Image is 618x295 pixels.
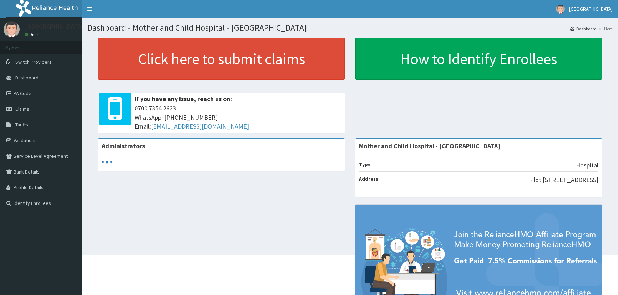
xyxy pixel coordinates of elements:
[570,26,597,32] a: Dashboard
[359,176,378,182] b: Address
[530,175,598,185] p: Plot [STREET_ADDRESS]
[135,95,232,103] b: If you have any issue, reach us on:
[102,157,112,167] svg: audio-loading
[102,142,145,150] b: Administrators
[15,121,28,128] span: Tariffs
[25,32,42,37] a: Online
[151,122,249,130] a: [EMAIL_ADDRESS][DOMAIN_NAME]
[15,59,52,65] span: Switch Providers
[569,6,613,12] span: [GEOGRAPHIC_DATA]
[87,23,613,32] h1: Dashboard - Mother and Child Hospital - [GEOGRAPHIC_DATA]
[576,161,598,170] p: Hospital
[359,161,371,167] b: Type
[359,142,500,150] strong: Mother and Child Hospital - [GEOGRAPHIC_DATA]
[15,74,39,81] span: Dashboard
[135,104,341,131] span: 0700 7354 2623 WhatsApp: [PHONE_NUMBER] Email:
[25,23,84,30] p: [GEOGRAPHIC_DATA]
[15,106,29,112] span: Claims
[597,26,613,32] li: Here
[4,21,20,37] img: User Image
[556,5,565,14] img: User Image
[98,38,345,80] a: Click here to submit claims
[355,38,602,80] a: How to Identify Enrollees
